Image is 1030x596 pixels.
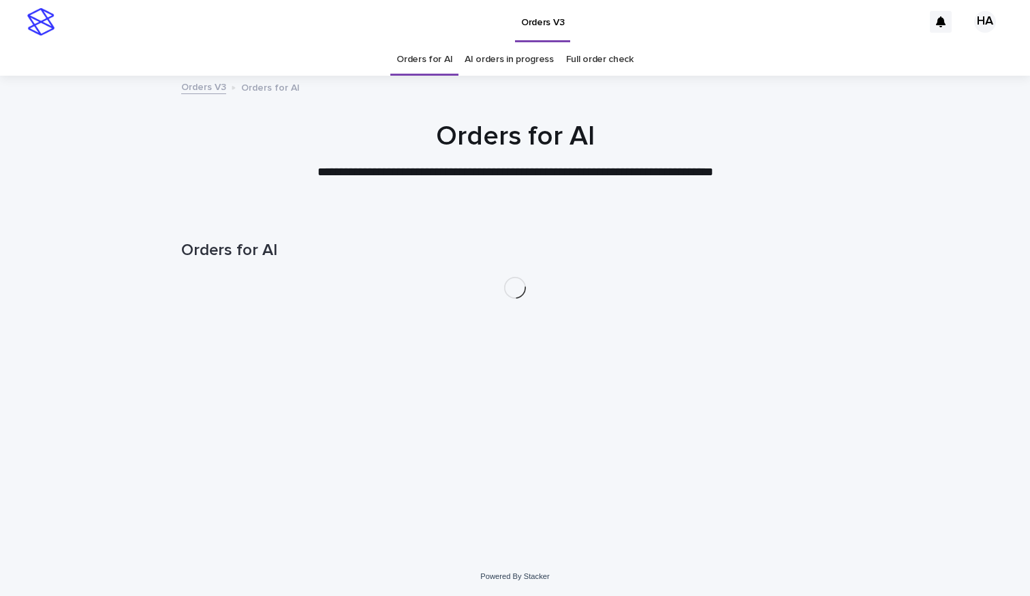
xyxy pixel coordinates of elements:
h1: Orders for AI [181,120,849,153]
div: HA [974,11,996,33]
a: Orders for AI [396,44,452,76]
h1: Orders for AI [181,241,849,260]
a: AI orders in progress [465,44,554,76]
a: Full order check [566,44,634,76]
img: stacker-logo-s-only.png [27,8,54,35]
a: Orders V3 [181,78,226,94]
a: Powered By Stacker [480,572,549,580]
p: Orders for AI [241,79,300,94]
